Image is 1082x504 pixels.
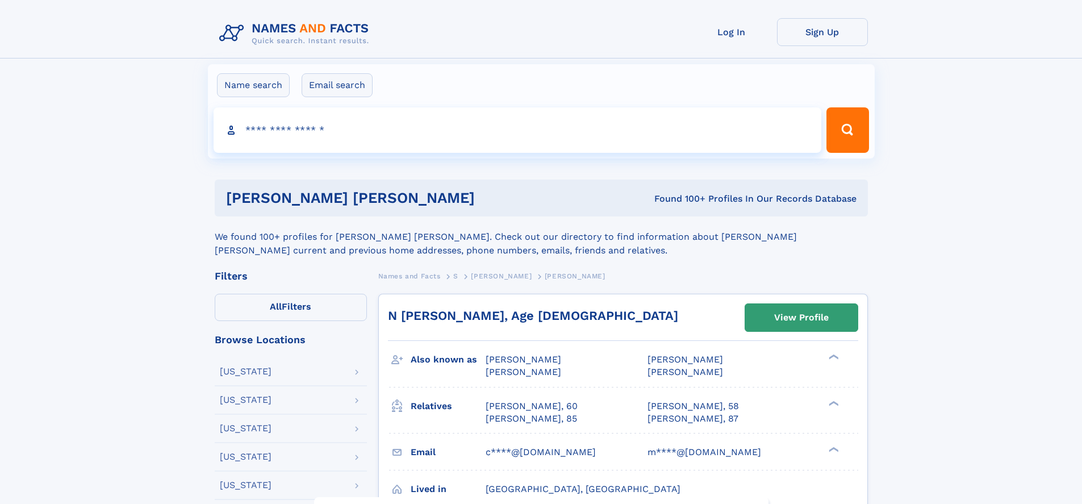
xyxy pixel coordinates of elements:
[214,107,822,153] input: search input
[217,73,290,97] label: Name search
[777,18,868,46] a: Sign Up
[826,353,839,361] div: ❯
[647,354,723,365] span: [PERSON_NAME]
[215,271,367,281] div: Filters
[486,366,561,377] span: [PERSON_NAME]
[486,413,577,425] a: [PERSON_NAME], 85
[545,272,605,280] span: [PERSON_NAME]
[647,413,738,425] a: [PERSON_NAME], 87
[220,367,271,376] div: [US_STATE]
[486,354,561,365] span: [PERSON_NAME]
[220,481,271,490] div: [US_STATE]
[453,269,458,283] a: S
[220,395,271,405] div: [US_STATE]
[745,304,858,331] a: View Profile
[471,269,532,283] a: [PERSON_NAME]
[471,272,532,280] span: [PERSON_NAME]
[215,18,378,49] img: Logo Names and Facts
[486,484,680,494] span: [GEOGRAPHIC_DATA], [GEOGRAPHIC_DATA]
[215,335,367,345] div: Browse Locations
[826,445,839,453] div: ❯
[826,399,839,407] div: ❯
[302,73,373,97] label: Email search
[411,350,486,369] h3: Also known as
[220,424,271,433] div: [US_STATE]
[226,191,565,205] h1: [PERSON_NAME] [PERSON_NAME]
[270,301,282,312] span: All
[411,480,486,499] h3: Lived in
[220,452,271,461] div: [US_STATE]
[826,107,868,153] button: Search Button
[215,294,367,321] label: Filters
[378,269,441,283] a: Names and Facts
[686,18,777,46] a: Log In
[565,193,857,205] div: Found 100+ Profiles In Our Records Database
[486,400,578,413] a: [PERSON_NAME], 60
[388,309,678,323] a: N [PERSON_NAME], Age [DEMOGRAPHIC_DATA]
[647,366,723,377] span: [PERSON_NAME]
[647,400,739,413] a: [PERSON_NAME], 58
[411,397,486,416] h3: Relatives
[411,443,486,462] h3: Email
[774,305,829,331] div: View Profile
[453,272,458,280] span: S
[215,216,868,257] div: We found 100+ profiles for [PERSON_NAME] [PERSON_NAME]. Check out our directory to find informati...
